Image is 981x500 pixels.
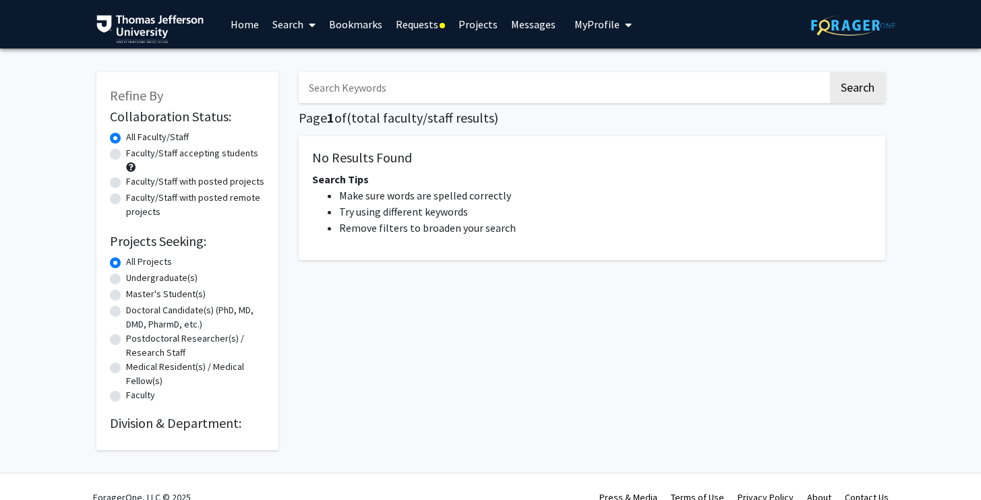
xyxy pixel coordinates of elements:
[339,187,872,204] li: Make sure words are spelled correctly
[126,332,265,360] label: Postdoctoral Researcher(s) / Research Staff
[110,87,163,104] span: Refine By
[126,255,172,269] label: All Projects
[830,72,885,103] button: Search
[299,110,885,126] h1: Page of ( total faculty/staff results)
[110,108,265,125] h2: Collaboration Status:
[110,233,265,249] h2: Projects Seeking:
[452,1,504,48] a: Projects
[574,18,620,31] span: My Profile
[96,15,204,43] img: Thomas Jefferson University Logo
[126,287,206,301] label: Master's Student(s)
[299,72,828,103] input: Search Keywords
[126,388,155,402] label: Faculty
[389,1,452,48] a: Requests
[110,415,265,431] h2: Division & Department:
[322,1,389,48] a: Bookmarks
[126,360,265,388] label: Medical Resident(s) / Medical Fellow(s)
[126,130,189,144] label: All Faculty/Staff
[126,146,258,160] label: Faculty/Staff accepting students
[312,150,872,166] h5: No Results Found
[126,191,265,219] label: Faculty/Staff with posted remote projects
[266,1,322,48] a: Search
[504,1,562,48] a: Messages
[339,220,872,236] li: Remove filters to broaden your search
[312,173,369,186] span: Search Tips
[339,204,872,220] li: Try using different keywords
[327,109,334,126] span: 1
[299,274,885,305] nav: Page navigation
[224,1,266,48] a: Home
[126,303,265,332] label: Doctoral Candidate(s) (PhD, MD, DMD, PharmD, etc.)
[811,15,895,36] img: ForagerOne Logo
[126,175,264,189] label: Faculty/Staff with posted projects
[126,271,198,285] label: Undergraduate(s)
